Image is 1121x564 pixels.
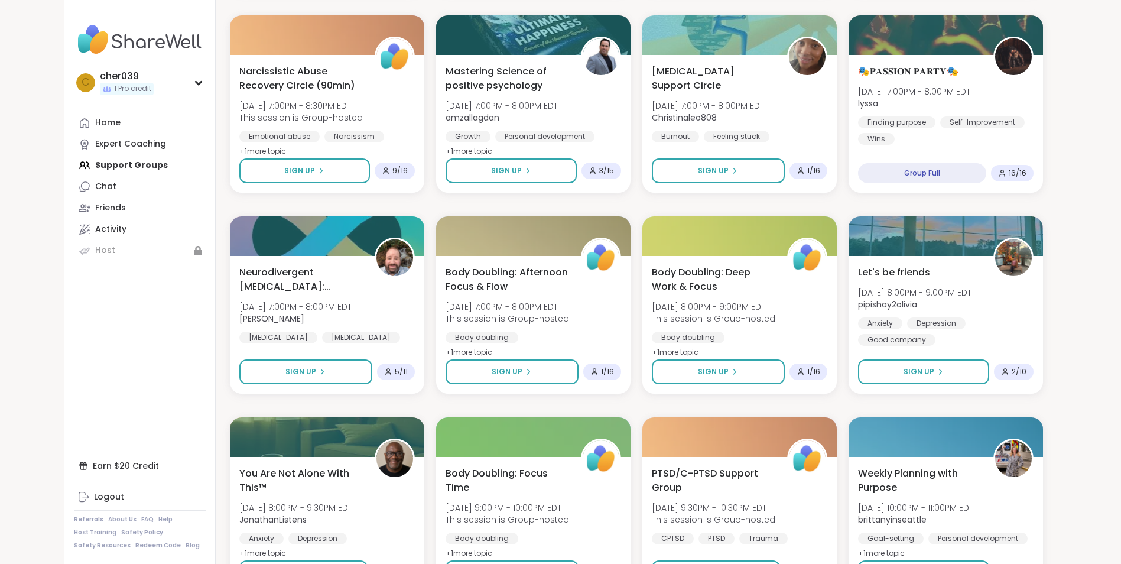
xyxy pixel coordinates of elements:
[652,313,775,325] span: This session is Group-hosted
[446,301,569,313] span: [DATE] 7:00PM - 8:00PM EDT
[698,533,735,544] div: PTSD
[100,70,154,83] div: cher039
[74,197,206,219] a: Friends
[858,265,930,280] span: Let's be friends
[376,239,413,276] img: Brian_L
[446,332,518,343] div: Body doubling
[376,38,413,75] img: ShareWell
[601,367,614,377] span: 1 / 16
[858,334,935,346] div: Good company
[858,163,986,183] div: Group Full
[858,514,927,526] b: brittanyinseattle
[74,516,103,524] a: Referrals
[858,64,958,79] span: 🎭𝐏𝐀𝐒𝐒𝐈𝐎𝐍 𝐏𝐀𝐑𝐓𝐘🎭
[652,533,694,544] div: CPTSD
[135,542,181,550] a: Redeem Code
[239,514,307,526] b: JonathanListens
[95,138,166,150] div: Expert Coaching
[583,440,619,477] img: ShareWell
[239,131,320,142] div: Emotional abuse
[446,313,569,325] span: This session is Group-hosted
[583,239,619,276] img: ShareWell
[239,359,372,384] button: Sign Up
[858,359,989,384] button: Sign Up
[239,64,362,93] span: Narcissistic Abuse Recovery Circle (90min)
[1012,367,1026,377] span: 2 / 10
[698,367,729,377] span: Sign Up
[652,332,724,343] div: Body doubling
[858,287,971,299] span: [DATE] 8:00PM - 9:00PM EDT
[789,38,826,75] img: Christinaleo808
[392,166,408,176] span: 9 / 16
[158,516,173,524] a: Help
[446,533,518,544] div: Body doubling
[583,38,619,75] img: amzallagdan
[95,117,121,129] div: Home
[446,502,569,514] span: [DATE] 9:00PM - 10:00PM EDT
[95,223,126,235] div: Activity
[74,542,131,550] a: Safety Resources
[1009,168,1026,178] span: 16 / 16
[74,487,206,508] a: Logout
[652,502,775,514] span: [DATE] 9:30PM - 10:30PM EDT
[704,131,769,142] div: Feeling stuck
[858,533,924,544] div: Goal-setting
[395,367,408,377] span: 5 / 11
[324,131,384,142] div: Narcissism
[904,367,934,377] span: Sign Up
[446,100,558,112] span: [DATE] 7:00PM - 8:00PM EDT
[907,317,966,329] div: Depression
[239,313,304,325] b: [PERSON_NAME]
[239,112,363,124] span: This session is Group-hosted
[698,166,729,176] span: Sign Up
[74,176,206,197] a: Chat
[652,514,775,526] span: This session is Group-hosted
[285,367,316,377] span: Sign Up
[284,166,315,176] span: Sign Up
[858,133,895,145] div: Wins
[95,202,126,214] div: Friends
[94,491,124,503] div: Logout
[82,75,89,90] span: c
[446,514,569,526] span: This session is Group-hosted
[74,112,206,134] a: Home
[239,466,362,495] span: You Are Not Alone With This™
[739,533,788,544] div: Trauma
[114,84,151,94] span: 1 Pro credit
[789,440,826,477] img: ShareWell
[599,166,614,176] span: 3 / 15
[928,533,1028,544] div: Personal development
[322,332,400,343] div: [MEDICAL_DATA]
[491,166,522,176] span: Sign Up
[789,239,826,276] img: ShareWell
[652,466,774,495] span: PTSD/C-PTSD Support Group
[858,466,980,495] span: Weekly Planning with Purpose
[446,359,579,384] button: Sign Up
[74,134,206,155] a: Expert Coaching
[74,240,206,261] a: Host
[239,502,352,514] span: [DATE] 8:00PM - 9:30PM EDT
[807,166,820,176] span: 1 / 16
[239,301,352,313] span: [DATE] 7:00PM - 8:00PM EDT
[652,158,785,183] button: Sign Up
[495,131,594,142] div: Personal development
[239,332,317,343] div: [MEDICAL_DATA]
[239,158,370,183] button: Sign Up
[446,112,499,124] b: amzallagdan
[652,359,785,384] button: Sign Up
[995,239,1032,276] img: pipishay2olivia
[652,131,699,142] div: Burnout
[74,19,206,60] img: ShareWell Nav Logo
[108,516,137,524] a: About Us
[95,245,115,257] div: Host
[446,131,490,142] div: Growth
[446,265,568,294] span: Body Doubling: Afternoon Focus & Flow
[239,265,362,294] span: Neurodivergent [MEDICAL_DATA]: [MEDICAL_DATA]
[652,301,775,313] span: [DATE] 8:00PM - 9:00PM EDT
[652,100,764,112] span: [DATE] 7:00PM - 8:00PM EDT
[858,116,935,128] div: Finding purpose
[95,181,116,193] div: Chat
[74,455,206,477] div: Earn $20 Credit
[858,502,973,514] span: [DATE] 10:00PM - 11:00PM EDT
[141,516,154,524] a: FAQ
